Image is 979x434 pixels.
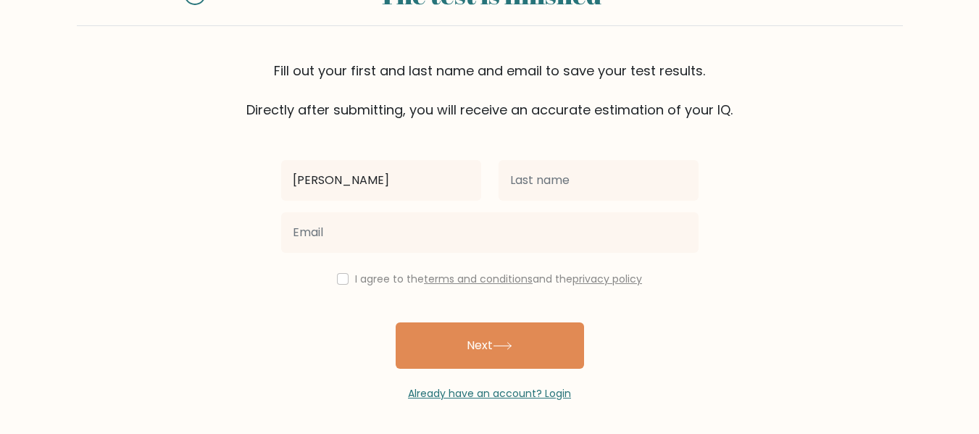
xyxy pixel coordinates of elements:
[499,160,699,201] input: Last name
[281,160,481,201] input: First name
[355,272,642,286] label: I agree to the and the
[408,386,571,401] a: Already have an account? Login
[396,322,584,369] button: Next
[77,61,903,120] div: Fill out your first and last name and email to save your test results. Directly after submitting,...
[572,272,642,286] a: privacy policy
[424,272,533,286] a: terms and conditions
[281,212,699,253] input: Email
